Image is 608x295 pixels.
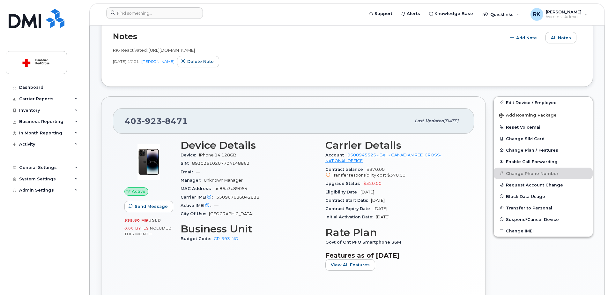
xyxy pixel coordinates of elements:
[162,116,188,126] span: 8471
[360,190,374,194] span: [DATE]
[113,48,195,53] span: RK- Reactivated: [URL][DOMAIN_NAME]
[142,116,162,126] span: 923
[181,140,318,151] h3: Device Details
[506,159,558,164] span: Enable Call Forwarding
[494,225,593,237] button: Change IMEI
[325,259,375,271] button: View All Features
[374,11,392,17] span: Support
[214,186,248,191] span: ac86a3c89054
[181,161,192,166] span: SIM
[181,186,214,191] span: MAC Address
[209,211,253,216] span: [GEOGRAPHIC_DATA]
[113,32,503,41] h2: Notes
[128,59,139,64] span: 17:01
[113,59,126,64] span: [DATE]
[407,11,420,17] span: Alerts
[376,215,389,219] span: [DATE]
[132,188,145,194] span: Active
[204,178,243,183] span: Unknown Manager
[494,121,593,133] button: Reset Voicemail
[397,7,425,20] a: Alerts
[494,133,593,144] button: Change SIM Card
[494,144,593,156] button: Change Plan / Features
[141,59,174,64] a: [PERSON_NAME]
[181,153,199,157] span: Device
[526,8,593,21] div: Reza Khorrami
[506,217,559,222] span: Suspend/Cancel Device
[387,173,405,178] span: $370.00
[325,240,404,245] span: Govt of Ont PFO Smartphone 36M
[325,198,371,203] span: Contract Start Date
[135,203,168,209] span: Send Message
[148,218,161,223] span: used
[192,161,249,166] span: 89302610207704148862
[494,168,593,179] button: Change Phone Number
[325,153,347,157] span: Account
[325,227,463,238] h3: Rate Plan
[325,153,441,163] a: 0500945525 - Bell - CANADIAN RED CROSS- NATIONAL OFFICE
[196,170,200,174] span: —
[494,191,593,202] button: Block Data Usage
[506,32,542,43] button: Add Note
[332,173,386,178] span: Transfer responsibility cost
[494,97,593,108] a: Edit Device / Employee
[374,206,387,211] span: [DATE]
[124,201,173,212] button: Send Message
[187,58,214,64] span: Delete note
[371,198,385,203] span: [DATE]
[494,202,593,214] button: Transfer to Personal
[325,252,463,259] h3: Features as of [DATE]
[325,190,360,194] span: Eligibility Date
[214,236,238,241] a: CR-593-NO
[124,226,149,231] span: 0.00 Bytes
[181,236,214,241] span: Budget Code
[546,9,582,14] span: [PERSON_NAME]
[494,179,593,191] button: Request Account Change
[434,11,473,17] span: Knowledge Base
[494,214,593,225] button: Suspend/Cancel Device
[478,8,525,21] div: Quicklinks
[494,108,593,121] button: Add Roaming Package
[124,218,148,223] span: 535.80 MB
[106,7,203,19] input: Find something...
[325,140,463,151] h3: Carrier Details
[130,143,168,181] img: image20231002-3703462-njx0qo.jpeg
[444,118,458,123] span: [DATE]
[199,153,236,157] span: iPhone 14 128GB
[533,11,540,18] span: RK
[546,14,582,19] span: Wireless Admin
[551,35,571,41] span: All Notes
[181,211,209,216] span: City Of Use
[506,148,558,153] span: Change Plan / Features
[494,156,593,167] button: Enable Call Forwarding
[214,203,219,208] span: —
[181,203,214,208] span: Active IMEI
[425,7,478,20] a: Knowledge Base
[325,206,374,211] span: Contract Expiry Date
[216,195,259,200] span: 350967686842838
[181,223,318,235] h3: Business Unit
[415,118,444,123] span: Last updated
[325,167,367,172] span: Contract balance
[125,116,188,126] span: 403
[181,195,216,200] span: Carrier IMEI
[325,181,363,186] span: Upgrade Status
[545,32,576,43] button: All Notes
[325,167,463,178] span: $370.00
[499,113,557,119] span: Add Roaming Package
[363,181,382,186] span: $320.00
[181,178,204,183] span: Manager
[490,12,514,17] span: Quicklinks
[331,262,370,268] span: View All Features
[516,35,537,41] span: Add Note
[181,170,196,174] span: Email
[325,215,376,219] span: Initial Activation Date
[365,7,397,20] a: Support
[177,56,219,67] button: Delete note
